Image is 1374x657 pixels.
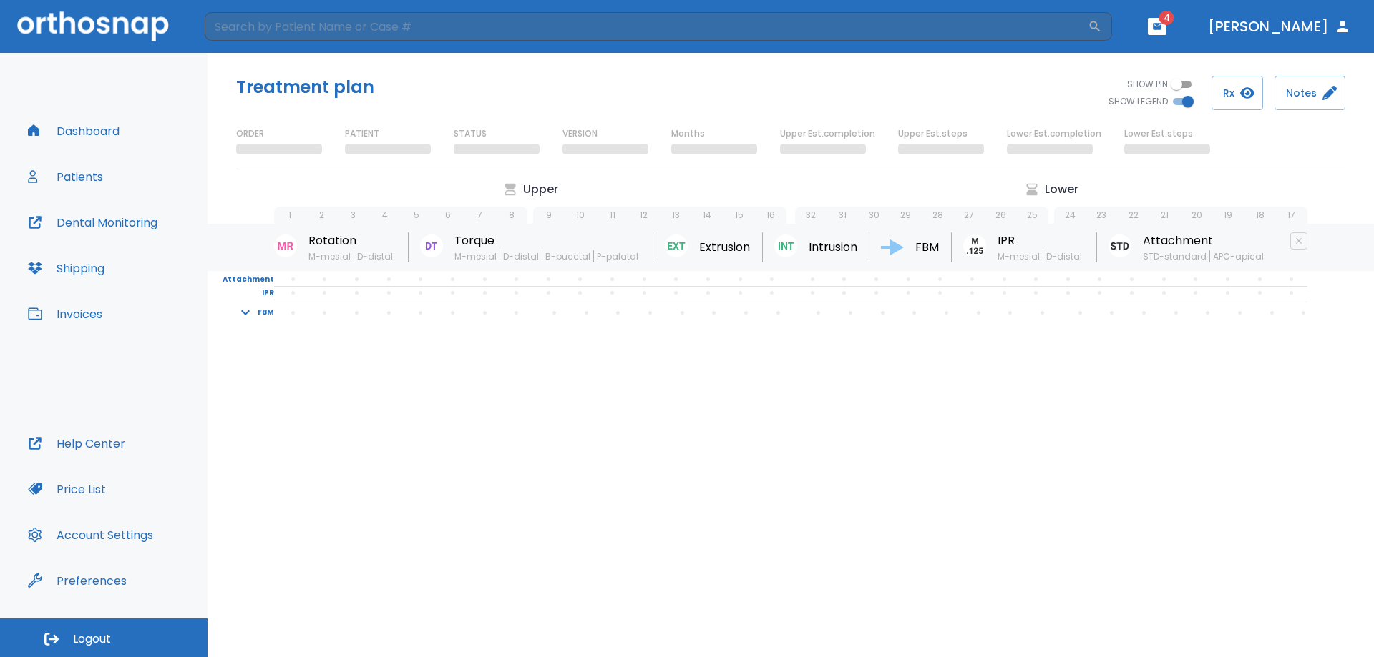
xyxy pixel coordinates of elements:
p: 29 [900,209,911,222]
p: 14 [703,209,711,222]
p: STATUS [454,127,487,140]
p: Rotation [308,232,396,250]
p: Upper Est.completion [780,127,875,140]
p: Torque [454,232,641,250]
p: 23 [1096,209,1106,222]
p: Extrusion [699,239,750,256]
p: 4 [382,209,388,222]
button: Rx [1212,76,1263,110]
p: 19 [1224,209,1232,222]
p: FBM [915,239,939,256]
button: Help Center [19,426,134,460]
p: 20 [1192,209,1202,222]
span: SHOW LEGEND [1109,95,1168,108]
button: Patients [19,159,112,194]
p: 6 [445,209,451,222]
p: 15 [735,209,744,222]
p: 22 [1129,209,1139,222]
p: Lower Est.completion [1007,127,1101,140]
p: PATIENT [345,127,379,140]
span: SHOW PIN [1127,78,1168,91]
input: Search by Patient Name or Case # [205,12,1088,41]
p: 16 [766,209,775,222]
span: D-distal [500,250,542,262]
p: 10 [576,209,585,222]
p: 30 [869,209,880,222]
span: M-mesial [998,250,1043,262]
p: FBM [258,306,274,319]
p: 7 [477,209,482,222]
p: 3 [351,209,356,222]
p: 13 [672,209,680,222]
button: Invoices [19,297,111,331]
p: Intrusion [809,239,857,256]
p: VERSION [562,127,598,140]
p: IPR [998,232,1085,250]
span: D-distal [354,250,396,262]
p: 2 [319,209,324,222]
p: ORDER [236,127,264,140]
p: 24 [1065,209,1076,222]
p: 26 [995,209,1006,222]
span: M-mesial [454,250,500,262]
p: 32 [806,209,816,222]
button: Preferences [19,563,135,598]
p: 1 [288,209,291,222]
button: Dashboard [19,114,128,148]
span: 4 [1159,11,1174,25]
p: Lower Est.steps [1124,127,1193,140]
img: Orthosnap [17,11,169,41]
h5: Treatment plan [236,76,374,99]
p: Upper [523,181,558,198]
button: Dental Monitoring [19,205,166,239]
span: Logout [73,631,111,647]
button: Shipping [19,251,113,285]
p: IPR [208,287,274,300]
button: Account Settings [19,518,162,552]
p: Upper Est.steps [898,127,968,140]
p: 25 [1027,209,1038,222]
span: M-mesial [308,250,354,262]
p: 27 [964,209,974,222]
p: 18 [1256,209,1265,222]
p: Attachment [1143,232,1267,250]
p: Attachment [208,273,274,286]
p: Months [671,127,705,140]
p: 11 [610,209,615,222]
p: 17 [1287,209,1295,222]
p: Lower [1045,181,1078,198]
span: B-bucctal [542,250,593,262]
p: 8 [509,209,515,222]
p: 28 [932,209,943,222]
span: D-distal [1043,250,1085,262]
span: APC-apical [1209,250,1267,262]
span: STD-standard [1143,250,1209,262]
button: Notes [1275,76,1345,110]
p: 21 [1161,209,1169,222]
span: P-palatal [593,250,641,262]
button: [PERSON_NAME] [1202,14,1357,39]
p: 5 [414,209,419,222]
p: 31 [839,209,847,222]
button: Price List [19,472,114,506]
p: 12 [640,209,648,222]
p: 9 [546,209,552,222]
